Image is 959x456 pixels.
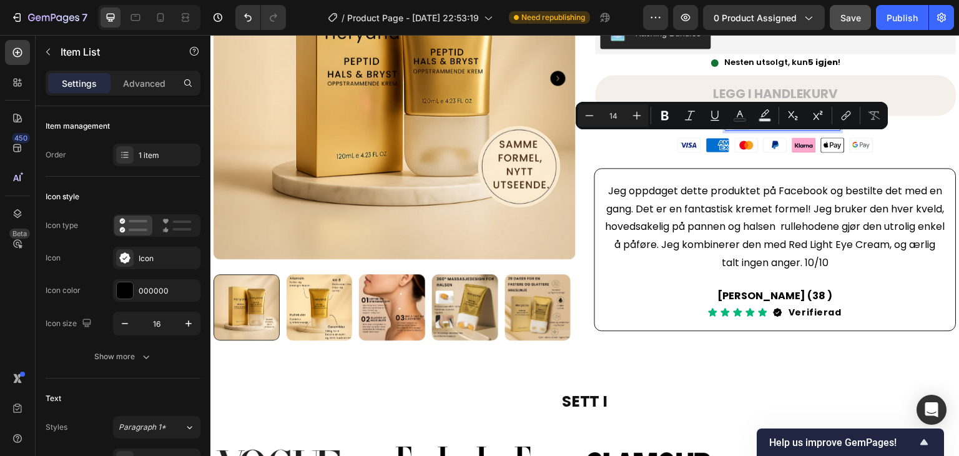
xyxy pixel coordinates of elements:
div: Publish [887,11,918,24]
div: 000000 [139,285,197,297]
p: Settings [62,77,97,90]
span: Product Page - [DATE] 22:53:19 [347,11,479,24]
span: Save [840,12,861,23]
p: Item List [61,44,167,59]
p: Jeg oppdaget dette produktet på Facebook og bestilte det med en gang. Det er en fantastisk kremet... [395,147,735,237]
div: Icon size [46,315,94,332]
div: Show more [94,350,152,363]
button: Save [830,5,871,30]
div: Undo/Redo [235,5,286,30]
span: / [342,11,345,24]
span: Paragraph 1* [119,422,166,433]
button: 7 [5,5,93,30]
div: Text [46,393,61,404]
span: 0 product assigned [714,11,797,24]
button: Show more [46,345,200,368]
div: Rich Text Editor. Editing area: main [516,82,630,95]
p: 90 Dagers Åpent Kjøp [518,84,628,93]
div: 1 item [139,150,197,161]
div: Open Intercom Messenger [917,395,947,425]
strong: [PERSON_NAME] (38 ) [508,254,622,268]
button: 0 product assigned [703,5,825,30]
button: Publish [876,5,928,30]
div: Editor contextual toolbar [576,102,888,129]
div: Icon [139,253,197,264]
div: Beta [9,229,30,239]
span: Nesten utsolgt, kun ! [514,21,631,32]
div: Icon color [46,285,81,296]
p: Advanced [123,77,165,90]
button: Carousel Next Arrow [340,36,355,51]
div: Icon type [46,220,78,231]
img: Alt image [185,412,320,452]
button: Paragraph 1* [113,416,200,439]
div: Order [46,149,66,161]
div: Item management [46,121,110,132]
div: Styles [46,422,67,433]
button: LEGG I HANDLEKURV [385,40,746,77]
span: Help us improve GemPages! [769,437,917,449]
div: 450 [12,133,30,143]
button: Show survey - Help us improve GemPages! [769,435,932,450]
p: Verifierad [579,273,632,282]
div: Icon [46,252,61,264]
span: Need republishing [521,12,585,23]
div: LEGG I HANDLEKURV [503,51,628,66]
p: 7 [82,10,87,25]
b: 5 igjen [598,21,628,32]
div: Icon style [46,191,79,202]
iframe: Design area [210,35,959,456]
